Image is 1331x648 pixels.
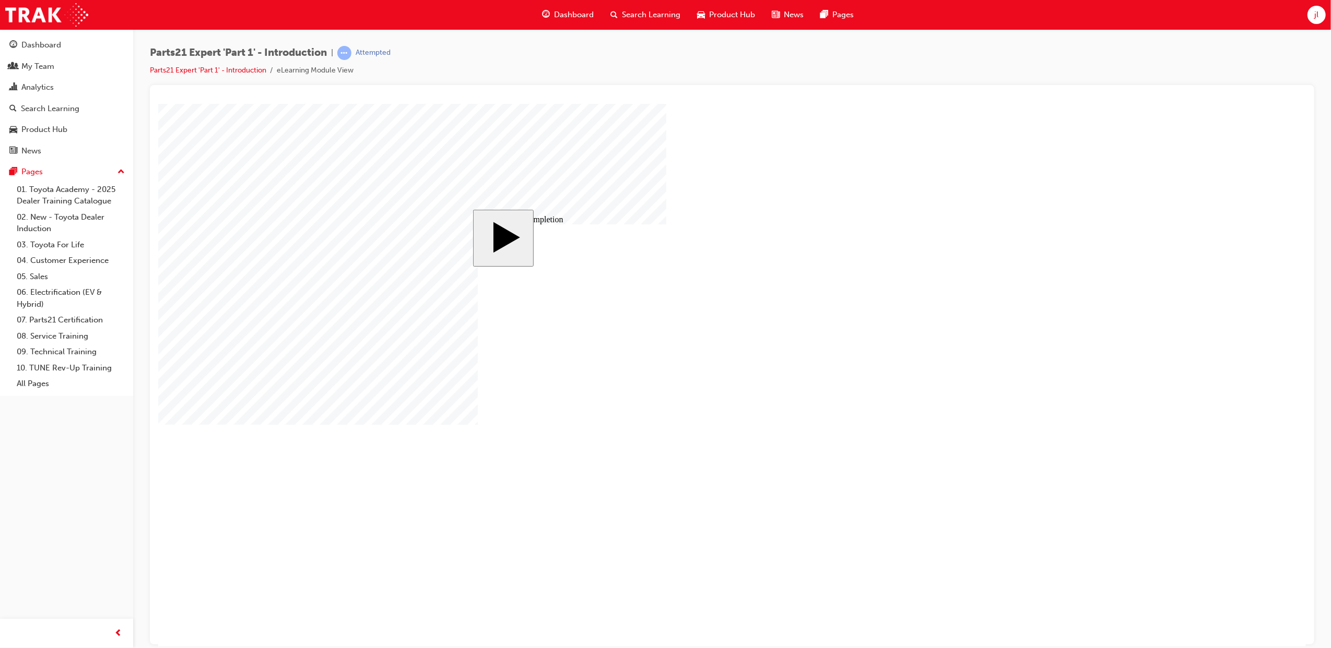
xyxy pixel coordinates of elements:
[4,162,129,182] button: Pages
[21,145,41,157] div: News
[9,104,17,114] span: search-icon
[115,627,123,640] span: prev-icon
[4,35,129,55] a: Dashboard
[13,376,129,392] a: All Pages
[356,48,391,58] div: Attempted
[13,209,129,237] a: 02. New - Toyota Dealer Induction
[13,269,129,285] a: 05. Sales
[9,167,17,177] span: pages-icon
[832,9,854,21] span: Pages
[4,57,129,76] a: My Team
[13,360,129,376] a: 10. TUNE Rev-Up Training
[772,8,780,21] span: news-icon
[21,61,54,73] div: My Team
[13,312,129,328] a: 07. Parts21 Certification
[21,81,54,93] div: Analytics
[709,9,755,21] span: Product Hub
[4,78,129,97] a: Analytics
[9,41,17,50] span: guage-icon
[4,99,129,118] a: Search Learning
[622,9,680,21] span: Search Learning
[13,284,129,312] a: 06. Electrification (EV & Hybrid)
[13,344,129,360] a: 09. Technical Training
[763,4,812,26] a: news-iconNews
[602,4,689,26] a: search-iconSearch Learning
[689,4,763,26] a: car-iconProduct Hub
[820,8,828,21] span: pages-icon
[315,106,375,163] button: Start
[534,4,602,26] a: guage-iconDashboard
[610,8,618,21] span: search-icon
[150,47,327,59] span: Parts21 Expert 'Part 1' - Introduction
[21,124,67,136] div: Product Hub
[21,39,61,51] div: Dashboard
[9,83,17,92] span: chart-icon
[4,120,129,139] a: Product Hub
[337,46,351,60] span: learningRecordVerb_ATTEMPT-icon
[697,8,705,21] span: car-icon
[812,4,862,26] a: pages-iconPages
[150,66,266,75] a: Parts21 Expert 'Part 1' - Introduction
[315,106,833,437] div: Series_2: Cluster_1 Start Course
[13,182,129,209] a: 01. Toyota Academy - 2025 Dealer Training Catalogue
[4,141,129,161] a: News
[13,328,129,344] a: 08. Service Training
[5,3,88,27] img: Trak
[117,165,125,179] span: up-icon
[554,9,594,21] span: Dashboard
[784,9,804,21] span: News
[4,33,129,162] button: DashboardMy TeamAnalyticsSearch LearningProduct HubNews
[1308,6,1326,24] button: jl
[21,166,43,178] div: Pages
[13,253,129,269] a: 04. Customer Experience
[9,62,17,71] span: people-icon
[13,237,129,253] a: 03. Toyota For Life
[542,8,550,21] span: guage-icon
[9,147,17,156] span: news-icon
[331,47,333,59] span: |
[277,65,354,77] li: eLearning Module View
[9,125,17,135] span: car-icon
[1314,9,1318,21] span: jl
[21,103,79,115] div: Search Learning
